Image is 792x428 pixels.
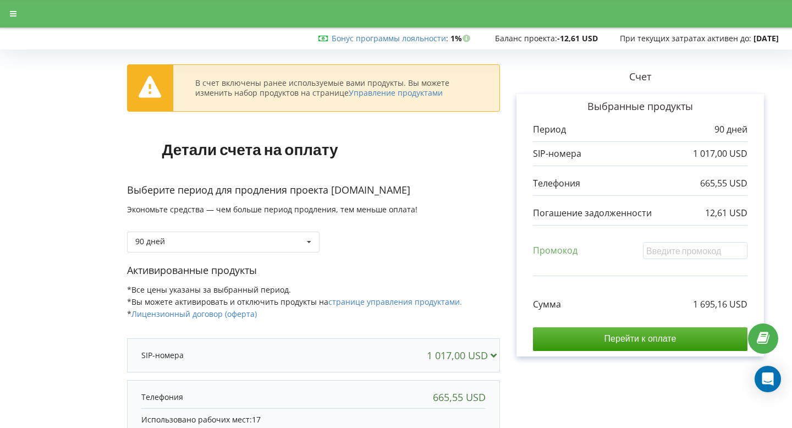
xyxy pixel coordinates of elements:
[127,284,291,295] span: *Все цены указаны за выбранный период.
[127,204,417,215] span: Экономьте средства — чем больше период продления, тем меньше оплата!
[141,350,184,361] p: SIP-номера
[332,33,446,43] a: Бонус программы лояльности
[533,123,566,136] p: Период
[127,183,500,197] p: Выберите период для продления проекта [DOMAIN_NAME]
[328,297,462,307] a: странице управления продуктами.
[332,33,448,43] span: :
[700,177,747,190] p: 665,55 USD
[349,87,443,98] a: Управление продуктами
[195,78,477,98] div: В счет включены ранее используемые вами продукты. Вы можете изменить набор продуктов на странице
[643,242,747,259] input: Введите промокод
[135,238,165,245] div: 90 дней
[433,392,486,403] div: 665,55 USD
[533,177,580,190] p: Телефония
[127,297,462,307] span: *Вы можете активировать и отключить продукты на
[533,327,747,350] input: Перейти к оплате
[141,414,486,425] p: Использовано рабочих мест:
[500,70,780,84] p: Счет
[705,207,747,220] p: 12,61 USD
[693,147,747,160] p: 1 017,00 USD
[141,392,183,403] p: Телефония
[620,33,751,43] span: При текущих затратах активен до:
[693,298,747,311] p: 1 695,16 USD
[127,264,500,278] p: Активированные продукты
[533,207,652,220] p: Погашение задолженности
[755,366,781,392] div: Open Intercom Messenger
[252,414,261,425] span: 17
[714,123,747,136] p: 90 дней
[533,147,581,160] p: SIP-номера
[533,298,561,311] p: Сумма
[427,350,502,361] div: 1 017,00 USD
[557,33,598,43] strong: -12,61 USD
[533,100,747,114] p: Выбранные продукты
[533,244,577,257] p: Промокод
[131,309,257,319] a: Лицензионный договор (оферта)
[495,33,557,43] span: Баланс проекта:
[450,33,473,43] strong: 1%
[754,33,779,43] strong: [DATE]
[127,123,373,175] h1: Детали счета на оплату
